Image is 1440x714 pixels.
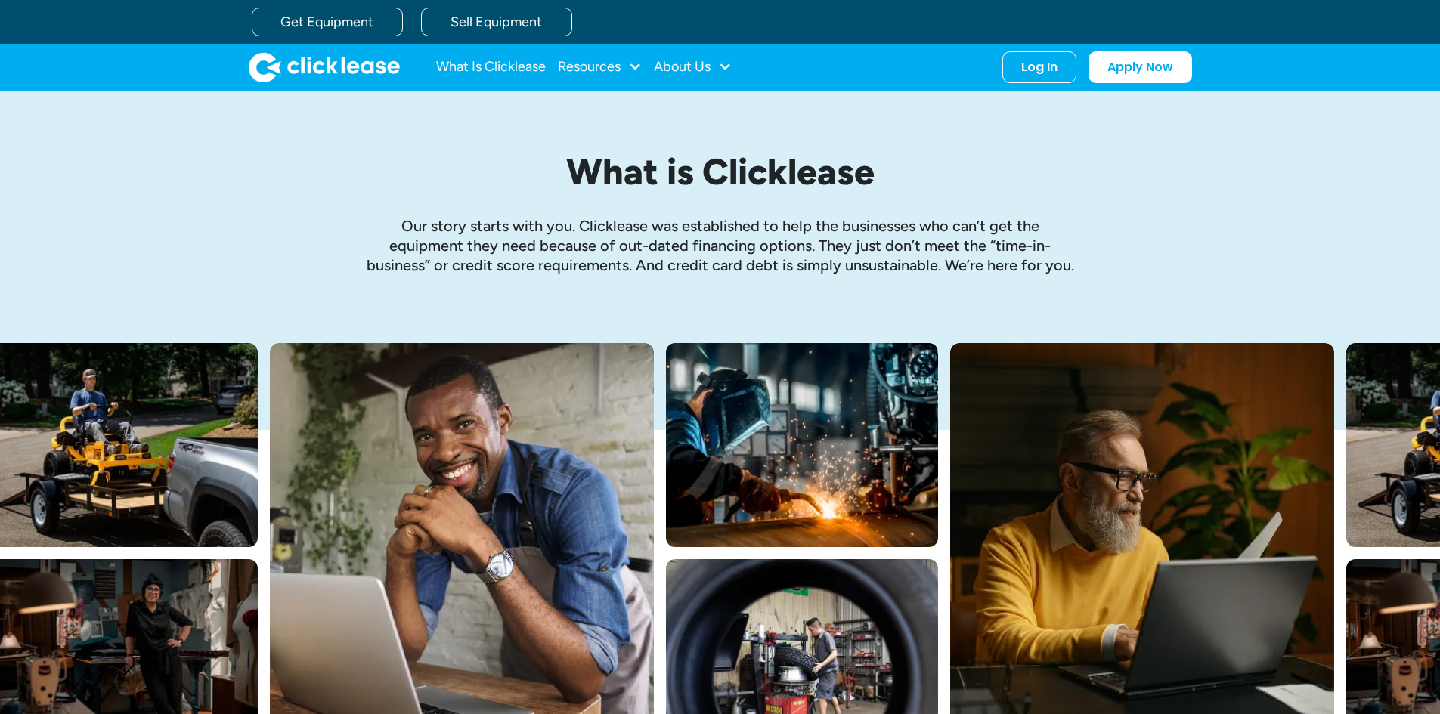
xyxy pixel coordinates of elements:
a: Apply Now [1089,51,1192,83]
a: What Is Clicklease [436,52,546,82]
a: home [249,52,400,82]
p: Our story starts with you. Clicklease was established to help the businesses who can’t get the eq... [365,216,1076,275]
h1: What is Clicklease [365,152,1076,192]
div: Log In [1021,60,1058,75]
img: Clicklease logo [249,52,400,82]
div: About Us [654,52,732,82]
div: Resources [558,52,642,82]
img: A welder in a large mask working on a large pipe [666,343,938,547]
a: Get Equipment [252,8,403,36]
a: Sell Equipment [421,8,572,36]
